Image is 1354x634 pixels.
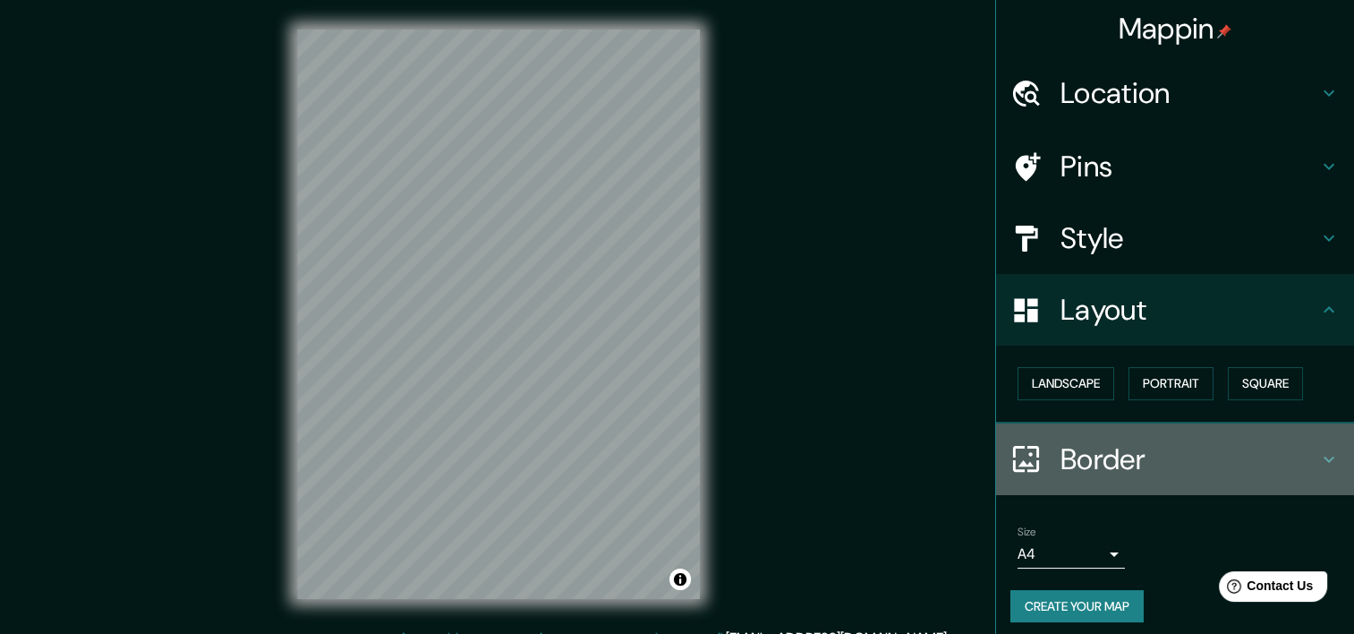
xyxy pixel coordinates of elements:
[1018,540,1125,569] div: A4
[1060,441,1318,477] h4: Border
[1119,11,1232,47] h4: Mappin
[1060,149,1318,184] h4: Pins
[996,274,1354,346] div: Layout
[1060,75,1318,111] h4: Location
[996,202,1354,274] div: Style
[1060,220,1318,256] h4: Style
[669,569,691,590] button: Toggle attribution
[1018,524,1036,539] label: Size
[1128,367,1213,400] button: Portrait
[1060,292,1318,328] h4: Layout
[996,131,1354,202] div: Pins
[1228,367,1303,400] button: Square
[1010,590,1144,623] button: Create your map
[1217,24,1231,39] img: pin-icon.png
[996,57,1354,129] div: Location
[996,424,1354,495] div: Border
[297,30,700,599] canvas: Map
[1018,367,1114,400] button: Landscape
[1195,564,1334,614] iframe: Help widget launcher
